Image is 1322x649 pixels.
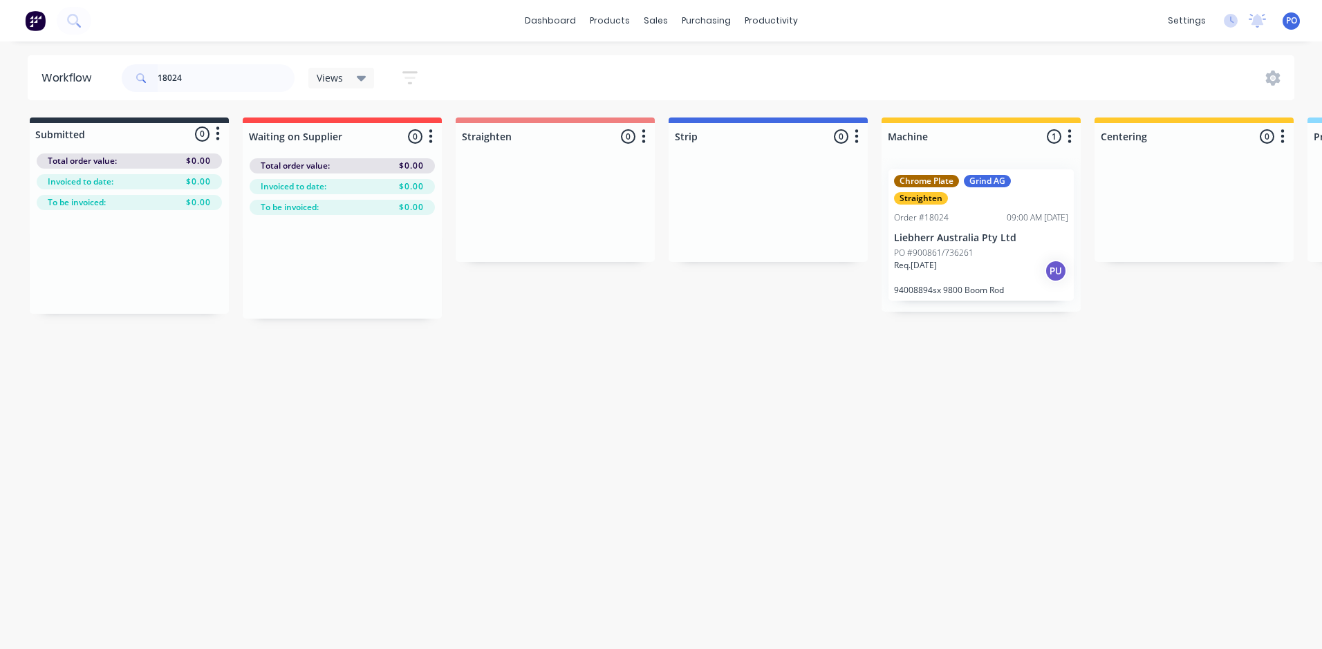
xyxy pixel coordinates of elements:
[894,285,1068,295] p: 94008894sx 9800 Boom Rod
[399,180,424,193] span: $0.00
[25,10,46,31] img: Factory
[583,10,637,31] div: products
[1286,15,1297,27] span: PO
[1007,211,1068,224] div: 09:00 AM [DATE]
[518,10,583,31] a: dashboard
[48,196,106,209] span: To be invoiced:
[48,155,117,167] span: Total order value:
[399,160,424,172] span: $0.00
[1161,10,1213,31] div: settings
[186,176,211,188] span: $0.00
[41,70,98,86] div: Workflow
[894,232,1068,244] p: Liebherr Australia Pty Ltd
[964,175,1011,187] div: Grind AG
[894,247,974,259] p: PO #900861/736261
[894,211,949,224] div: Order #18024
[317,70,343,85] span: Views
[738,10,805,31] div: productivity
[261,201,319,214] span: To be invoiced:
[261,160,330,172] span: Total order value:
[48,176,113,188] span: Invoiced to date:
[158,64,295,92] input: Search for orders...
[186,155,211,167] span: $0.00
[261,180,326,193] span: Invoiced to date:
[186,196,211,209] span: $0.00
[637,10,675,31] div: sales
[894,175,959,187] div: Chrome Plate
[894,259,937,272] p: Req. [DATE]
[894,192,948,205] div: Straighten
[675,10,738,31] div: purchasing
[888,169,1074,301] div: Chrome PlateGrind AGStraightenOrder #1802409:00 AM [DATE]Liebherr Australia Pty LtdPO #900861/736...
[399,201,424,214] span: $0.00
[1045,260,1067,282] div: PU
